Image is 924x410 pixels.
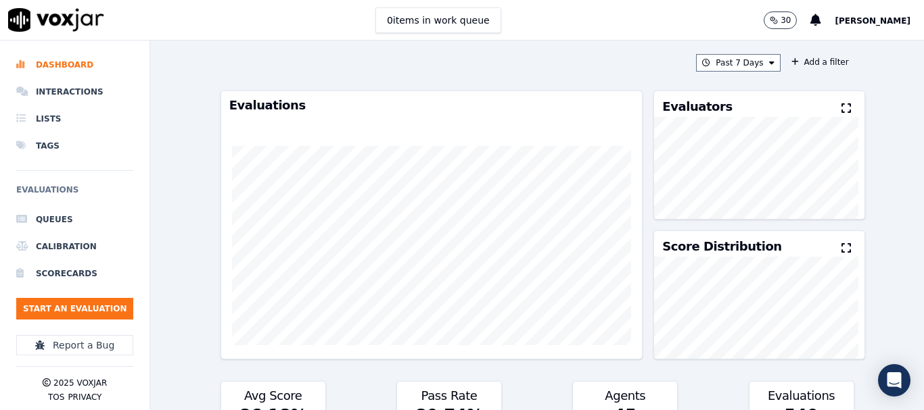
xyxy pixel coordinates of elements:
[16,335,133,355] button: Report a Bug
[68,392,101,403] button: Privacy
[16,51,133,78] a: Dashboard
[16,260,133,287] a: Scorecards
[696,54,780,72] button: Past 7 Days
[48,392,64,403] button: TOS
[16,78,133,105] a: Interactions
[662,101,732,113] h3: Evaluators
[229,390,317,402] h3: Avg Score
[758,390,846,402] h3: Evaluations
[764,11,797,29] button: 30
[375,7,501,33] button: 0items in work queue
[16,132,133,159] a: Tags
[405,390,493,402] h3: Pass Rate
[16,105,133,132] a: Lists
[16,206,133,233] a: Queues
[786,54,854,70] button: Add a filter
[835,12,924,28] button: [PERSON_NAME]
[835,16,910,26] span: [PERSON_NAME]
[16,182,133,206] h6: Evaluations
[662,240,781,253] h3: Score Distribution
[8,8,104,32] img: voxjar logo
[229,99,634,111] h3: Evaluations
[764,11,810,29] button: 30
[16,233,133,260] a: Calibration
[781,15,791,26] p: 30
[53,378,107,388] p: 2025 Voxjar
[581,390,669,402] h3: Agents
[16,298,133,319] button: Start an Evaluation
[878,364,910,396] div: Open Intercom Messenger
